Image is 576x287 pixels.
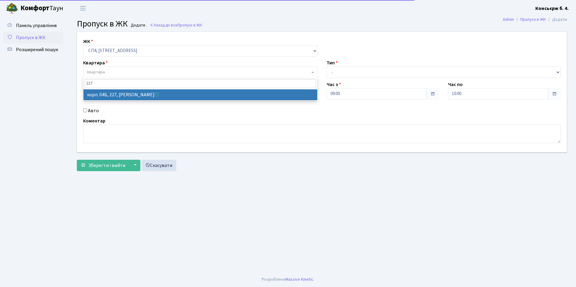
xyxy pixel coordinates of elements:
span: Пропуск в ЖК [77,18,128,30]
label: Час по [448,81,463,88]
b: Комфорт [20,3,49,13]
img: logo.png [6,2,18,14]
label: ЖК [83,38,93,45]
label: Коментар [83,117,105,125]
a: Скасувати [141,160,176,171]
a: Панель управління [3,20,63,32]
button: Зберегти і вийти [77,160,129,171]
span: Розширений пошук [16,46,58,53]
li: Додати [546,16,567,23]
label: Авто [88,107,99,114]
span: Квартира [87,69,105,75]
span: Зберегти і вийти [88,162,125,169]
a: Консьєрж б. 4. [535,5,569,12]
small: Додати . [130,23,147,28]
li: корп. 04Б, 227, [PERSON_NAME] [83,89,317,100]
span: Пропуск в ЖК [177,22,202,28]
a: Massive Kinetic [285,276,313,282]
a: Пропуск в ЖК [3,32,63,44]
a: Admin [503,16,514,23]
span: Пропуск в ЖК [16,34,45,41]
span: Панель управління [16,22,57,29]
a: Пропуск в ЖК [520,16,546,23]
label: Час з [327,81,341,88]
nav: breadcrumb [494,13,576,26]
button: Переключити навігацію [75,3,90,13]
a: Назад до всіхПропуск в ЖК [150,22,202,28]
label: Квартира [83,59,108,66]
label: Тип [327,59,338,66]
a: Розширений пошук [3,44,63,56]
div: Розроблено . [262,276,314,283]
span: Таун [20,3,63,14]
